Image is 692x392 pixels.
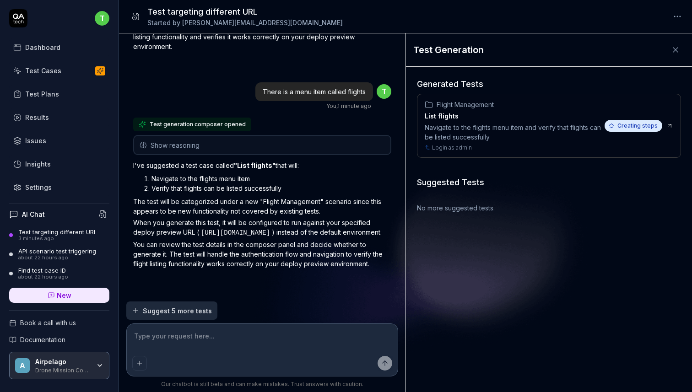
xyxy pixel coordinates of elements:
[126,301,217,320] button: Suggest 5 more tests
[377,84,391,99] span: t
[147,18,343,27] div: Started by
[413,43,484,57] h1: Test Generation
[143,306,212,316] span: Suggest 5 more tests
[417,176,681,188] h3: Suggested Tests
[9,132,109,150] a: Issues
[9,267,109,280] a: Find test case IDabout 22 hours ago
[9,38,109,56] a: Dashboard
[9,85,109,103] a: Test Plans
[425,111,601,121] h3: List flights
[9,228,109,242] a: Test targeting different URL3 minutes ago
[132,356,147,371] button: Add attachment
[20,318,76,328] span: Book a call with us
[9,62,109,80] a: Test Cases
[432,144,472,152] a: Login as admin
[9,247,109,261] a: API scenario test triggeringabout 22 hours ago
[182,19,343,27] span: [PERSON_NAME][EMAIL_ADDRESS][DOMAIN_NAME]
[9,335,109,344] a: Documentation
[57,290,71,300] span: New
[150,120,246,129] span: Test generation composer opened
[133,161,391,170] p: I've suggested a test case called that will:
[15,358,30,373] span: A
[35,358,90,366] div: Airpelago
[151,174,391,183] li: Navigate to the flights menu item
[25,136,46,145] div: Issues
[20,335,65,344] span: Documentation
[326,102,371,110] div: , 1 minute ago
[605,120,662,132] span: Creating steps
[95,9,109,27] button: t
[147,5,343,18] h1: Test targeting different URL
[25,43,60,52] div: Dashboard
[18,274,68,280] div: about 22 hours ago
[417,78,681,90] h3: Generated Tests
[437,100,494,109] span: Flight Management
[25,89,59,99] div: Test Plans
[326,102,336,109] span: You
[22,209,45,219] h4: AI Chat
[25,66,61,75] div: Test Cases
[126,380,399,388] div: Our chatbot is still beta and can make mistakes. Trust answers with caution.
[134,136,390,154] button: Show reasoning
[133,240,391,268] p: You can review the test details in the composer panel and decide whether to generate it. The test...
[9,352,109,379] button: AAirpelagoDrone Mission Control
[25,113,49,122] div: Results
[18,236,97,242] div: 3 minutes ago
[263,88,366,96] span: There is a menu item called flights
[133,218,391,238] p: When you generate this test, it will be configured to run against your specified deploy preview U...
[199,228,272,237] code: [URL][DOMAIN_NAME]
[133,22,391,51] p: Once you provide this information, I can create a test that navigates to the flight listing funct...
[25,159,51,169] div: Insights
[9,155,109,173] a: Insights
[9,178,109,196] a: Settings
[151,183,391,193] li: Verify that flights can be listed successfully
[9,318,109,328] a: Book a call with us
[133,118,251,131] button: Test generation composer opened
[18,267,68,274] div: Find test case ID
[417,203,681,213] div: No more suggested tests.
[35,366,90,373] div: Drone Mission Control
[95,11,109,26] span: t
[417,94,681,158] a: Flight ManagementList flightsNavigate to the flights menu item and verify that flights can be lis...
[9,108,109,126] a: Results
[151,140,200,150] span: Show reasoning
[25,183,52,192] div: Settings
[133,197,391,216] p: The test will be categorized under a new "Flight Management" scenario since this appears to be ne...
[234,161,276,169] strong: "List flights"
[18,247,96,255] div: API scenario test triggering
[9,288,109,303] a: New
[425,123,601,142] div: Navigate to the flights menu item and verify that flights can be listed successfully
[18,228,97,236] div: Test targeting different URL
[18,255,96,261] div: about 22 hours ago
